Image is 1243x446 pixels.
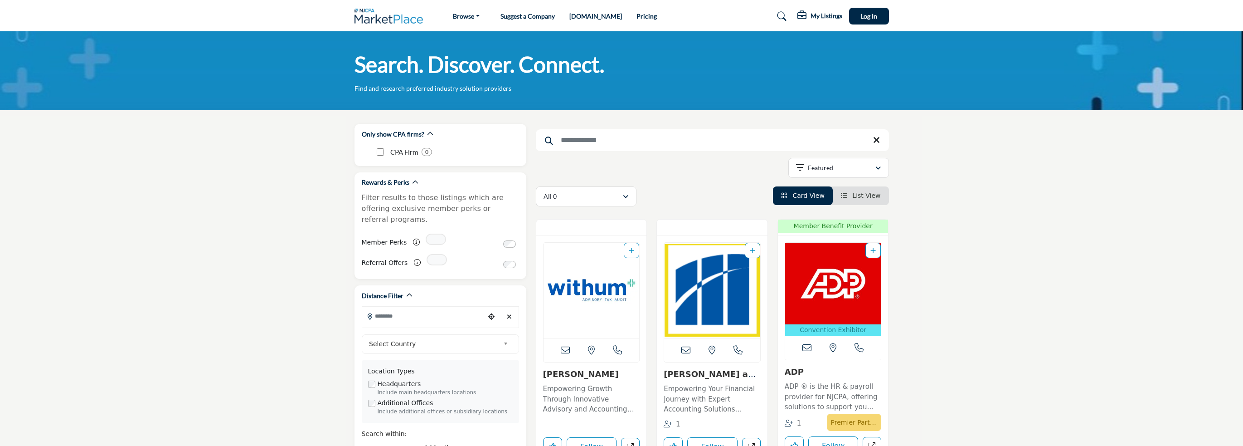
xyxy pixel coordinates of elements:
[362,255,408,271] label: Referral Offers
[664,243,760,338] a: Open Listing in new tab
[536,186,636,206] button: All 0
[750,247,755,254] a: Add To List
[422,148,432,156] div: 0 Results For CPA Firm
[500,12,555,20] a: Suggest a Company
[785,243,881,336] a: Open Listing in new tab
[664,369,759,389] a: [PERSON_NAME] and Company, ...
[503,240,516,248] input: Switch to Member Perks
[536,129,889,151] input: Search Keyword
[543,384,640,415] p: Empowering Growth Through Innovative Advisory and Accounting Solutions This forward-thinking, tec...
[811,12,842,20] h5: My Listings
[664,419,680,430] div: Followers
[830,416,878,429] p: Premier Partner
[797,419,801,427] span: 1
[543,382,640,415] a: Empowering Growth Through Innovative Advisory and Accounting Solutions This forward-thinking, tec...
[390,147,418,157] p: CPA Firm: CPA Firm
[354,9,428,24] img: Site Logo
[797,11,842,22] div: My Listings
[378,408,513,416] div: Include additional offices or subsidiary locations
[664,243,760,338] img: Magone and Company, PC
[781,221,886,231] span: Member Benefit Provider
[368,367,513,376] div: Location Types
[362,307,485,325] input: Search Location
[785,243,881,324] img: ADP
[369,338,500,349] span: Select Country
[362,235,407,250] label: Member Perks
[425,149,428,155] b: 0
[785,367,804,377] a: ADP
[544,243,640,338] img: Withum
[636,12,657,20] a: Pricing
[447,10,486,23] a: Browse
[849,8,889,25] button: Log In
[362,291,403,300] h2: Distance Filter
[362,429,519,439] div: Search within:
[833,186,889,205] li: List View
[629,247,634,254] a: Add To List
[377,148,384,156] input: CPA Firm checkbox
[808,163,833,172] p: Featured
[785,379,882,412] a: ADP ® is the HR & payroll provider for NJCPA, offering solutions to support you and your clients ...
[773,186,833,205] li: Card View
[785,382,882,412] p: ADP ® is the HR & payroll provider for NJCPA, offering solutions to support you and your clients ...
[543,369,640,379] h3: Withum
[781,192,825,199] a: View Card
[569,12,622,20] a: [DOMAIN_NAME]
[485,307,498,327] div: Choose your current location
[785,418,801,429] div: Followers
[664,384,761,415] p: Empowering Your Financial Journey with Expert Accounting Solutions Specializing in accounting ser...
[664,382,761,415] a: Empowering Your Financial Journey with Expert Accounting Solutions Specializing in accounting ser...
[768,9,792,24] a: Search
[676,420,680,428] span: 1
[378,389,513,397] div: Include main headquarters locations
[378,379,421,389] label: Headquarters
[841,192,881,199] a: View List
[852,192,880,199] span: List View
[503,261,516,268] input: Switch to Referral Offers
[787,325,879,335] p: Convention Exhibitor
[792,192,824,199] span: Card View
[544,192,557,201] p: All 0
[362,178,409,187] h2: Rewards & Perks
[664,369,761,379] h3: Magone and Company, PC
[362,130,424,139] h2: Only show CPA firms?
[354,84,511,93] p: Find and research preferred industry solution providers
[543,369,619,379] a: [PERSON_NAME]
[860,12,877,20] span: Log In
[362,192,519,225] p: Filter results to those listings which are offering exclusive member perks or referral programs.
[785,367,882,377] h3: ADP
[788,158,889,178] button: Featured
[503,307,516,327] div: Clear search location
[870,247,876,254] a: Add To List
[354,50,604,78] h1: Search. Discover. Connect.
[378,398,433,408] label: Additional Offices
[544,243,640,338] a: Open Listing in new tab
